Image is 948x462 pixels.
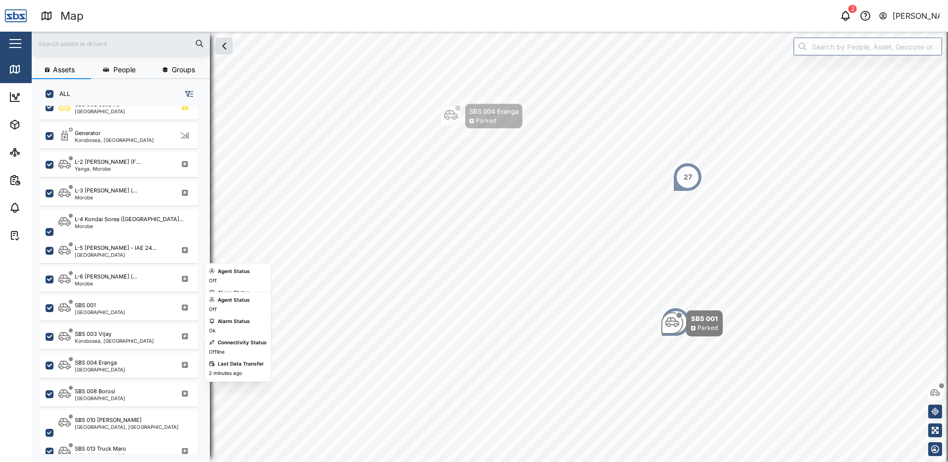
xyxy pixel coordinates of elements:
[53,90,70,98] label: ALL
[32,32,948,462] canvas: Map
[26,175,59,185] div: Reports
[75,310,125,315] div: [GEOGRAPHIC_DATA]
[75,252,156,257] div: [GEOGRAPHIC_DATA]
[75,109,125,114] div: [GEOGRAPHIC_DATA]
[75,445,126,453] div: SBS 013 Truck Maro
[218,360,264,368] div: Last Data Transfer
[75,244,156,252] div: L-5 [PERSON_NAME] - IAE 24...
[75,273,137,281] div: L-6 [PERSON_NAME] (...
[75,416,142,424] div: SBS 010 [PERSON_NAME]
[26,92,70,102] div: Dashboard
[53,66,75,73] span: Assets
[75,424,179,429] div: [GEOGRAPHIC_DATA], [GEOGRAPHIC_DATA]
[26,64,48,75] div: Map
[209,327,215,335] div: Ok
[5,5,27,27] img: Main Logo
[75,186,137,195] div: L-3 [PERSON_NAME] (...
[209,348,225,356] div: Offline
[698,323,718,333] div: Parked
[878,9,940,23] button: [PERSON_NAME]
[469,106,518,116] div: SBS 004 Eranga
[113,66,136,73] span: People
[684,172,692,183] div: 27
[40,106,209,454] div: grid
[172,66,195,73] span: Groups
[218,339,267,347] div: Connectivity Status
[476,116,496,126] div: Parked
[75,195,137,200] div: Morobe
[440,103,523,129] div: Map marker
[661,307,691,337] div: Map marker
[60,7,84,25] div: Map
[26,230,53,241] div: Tasks
[218,268,250,276] div: Agent Status
[75,215,184,224] div: L-4 Kondai Sorea ([GEOGRAPHIC_DATA]...
[75,166,141,171] div: Yanga, Morobe
[209,306,217,314] div: Off
[75,396,125,401] div: [GEOGRAPHIC_DATA]
[26,202,56,213] div: Alarms
[218,296,250,304] div: Agent Status
[848,5,857,13] div: 2
[75,224,184,229] div: Morobe
[75,129,100,138] div: Generator
[75,301,96,310] div: SBS 001
[75,359,117,367] div: SBS 004 Eranga
[75,387,115,396] div: SBS 008 Borosi
[209,277,217,285] div: Off
[75,330,111,338] div: SBS 003 Vijay
[691,314,718,323] div: SBS 001
[794,38,942,55] input: Search by People, Asset, Geozone or Place
[26,119,56,130] div: Assets
[75,367,125,372] div: [GEOGRAPHIC_DATA]
[38,36,204,51] input: Search assets or drivers
[75,338,154,343] div: Korobosea, [GEOGRAPHIC_DATA]
[218,289,250,297] div: Alarm Status
[75,138,154,142] div: Korobosea, [GEOGRAPHIC_DATA]
[26,147,50,158] div: Sites
[661,310,723,336] div: Map marker
[75,281,137,286] div: Morobe
[673,162,702,192] div: Map marker
[75,453,126,458] div: [GEOGRAPHIC_DATA]
[75,158,141,166] div: L-2 [PERSON_NAME] (F...
[209,370,242,377] div: 2 minutes ago
[218,318,250,325] div: Alarm Status
[893,10,940,22] div: [PERSON_NAME]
